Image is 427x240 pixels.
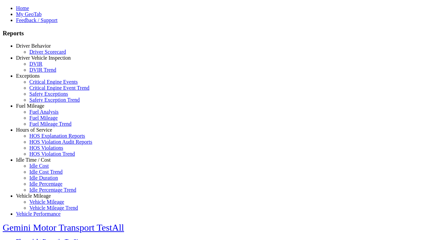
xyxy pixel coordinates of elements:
[29,133,85,139] a: HOS Explanation Reports
[29,85,89,91] a: Critical Engine Event Trend
[16,157,51,163] a: Idle Time / Cost
[29,139,92,145] a: HOS Violation Audit Reports
[16,11,42,17] a: My GeoTab
[29,145,63,151] a: HOS Violations
[3,222,124,233] a: Gemini Motor Transport TestAll
[16,193,51,199] a: Vehicle Mileage
[29,115,58,121] a: Fuel Mileage
[29,109,59,115] a: Fuel Analysis
[3,30,424,37] h3: Reports
[29,187,76,193] a: Idle Percentage Trend
[16,103,44,109] a: Fuel Mileage
[29,205,78,211] a: Vehicle Mileage Trend
[16,127,52,133] a: Hours of Service
[16,17,57,23] a: Feedback / Support
[29,49,66,55] a: Driver Scorecard
[29,169,63,175] a: Idle Cost Trend
[29,163,49,169] a: Idle Cost
[16,43,51,49] a: Driver Behavior
[29,151,75,157] a: HOS Violation Trend
[29,181,62,187] a: Idle Percentage
[16,211,61,217] a: Vehicle Performance
[29,121,71,127] a: Fuel Mileage Trend
[29,175,58,181] a: Idle Duration
[29,97,80,103] a: Safety Exception Trend
[29,91,68,97] a: Safety Exceptions
[29,79,78,85] a: Critical Engine Events
[16,73,40,79] a: Exceptions
[29,61,42,67] a: DVIR
[29,199,64,205] a: Vehicle Mileage
[16,5,29,11] a: Home
[29,67,56,73] a: DVIR Trend
[16,55,71,61] a: Driver Vehicle Inspection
